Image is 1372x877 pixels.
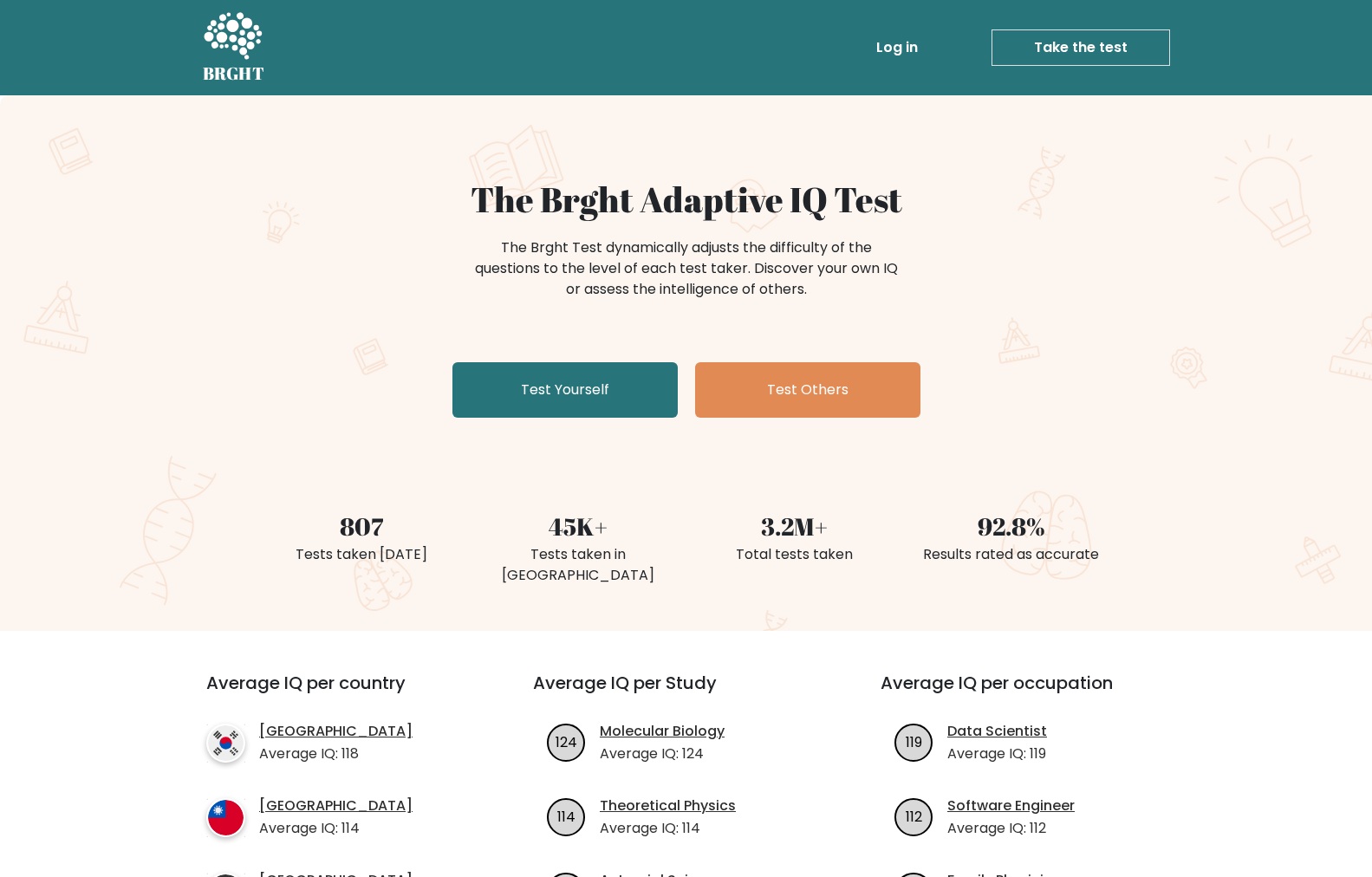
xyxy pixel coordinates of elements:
[259,818,413,839] p: Average IQ: 114
[697,544,893,565] div: Total tests taken
[600,744,725,764] p: Average IQ: 124
[695,362,920,418] a: Test Others
[947,721,1047,742] a: Data Scientist
[263,544,459,565] div: Tests taken [DATE]
[906,806,922,826] text: 112
[992,29,1170,66] a: Take the test
[259,796,413,816] a: [GEOGRAPHIC_DATA]
[480,508,676,544] div: 45K+
[556,731,577,751] text: 124
[600,721,725,742] a: Molecular Biology
[206,724,245,763] img: country
[947,796,1075,816] a: Software Engineer
[947,818,1075,839] p: Average IQ: 112
[533,672,839,714] h3: Average IQ per Study
[203,7,265,88] a: BRGHT
[881,672,1187,714] h3: Average IQ per occupation
[697,508,893,544] div: 3.2M+
[452,362,678,418] a: Test Yourself
[259,721,413,742] a: [GEOGRAPHIC_DATA]
[259,744,413,764] p: Average IQ: 118
[906,731,922,751] text: 119
[206,672,471,714] h3: Average IQ per country
[914,544,1109,565] div: Results rated as accurate
[947,744,1047,764] p: Average IQ: 119
[600,796,736,816] a: Theoretical Physics
[914,508,1109,544] div: 92.8%
[263,179,1109,220] h1: The Brght Adaptive IQ Test
[480,544,676,586] div: Tests taken in [GEOGRAPHIC_DATA]
[600,818,736,839] p: Average IQ: 114
[263,508,459,544] div: 807
[206,798,245,837] img: country
[869,30,925,65] a: Log in
[557,806,575,826] text: 114
[203,63,265,84] h5: BRGHT
[470,237,903,300] div: The Brght Test dynamically adjusts the difficulty of the questions to the level of each test take...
